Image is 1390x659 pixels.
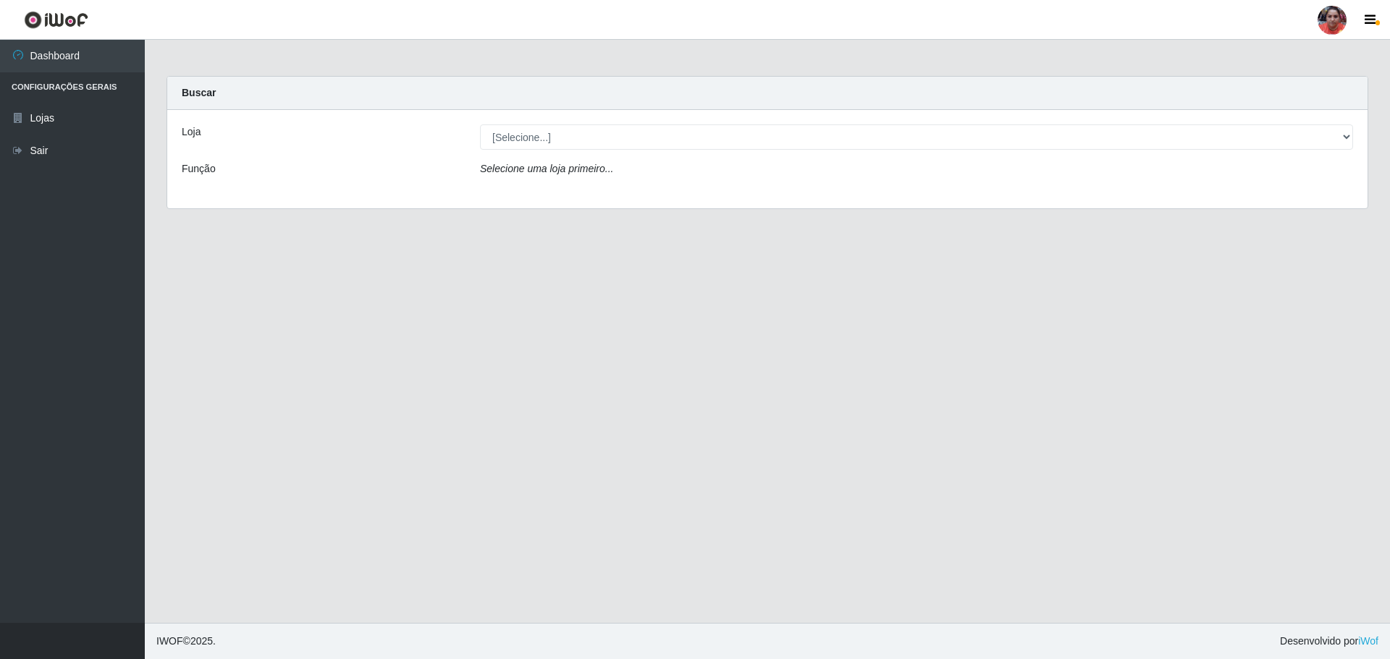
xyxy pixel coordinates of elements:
[24,11,88,29] img: CoreUI Logo
[156,634,216,649] span: © 2025 .
[182,87,216,98] strong: Buscar
[1280,634,1378,649] span: Desenvolvido por
[182,161,216,177] label: Função
[156,635,183,647] span: IWOF
[1358,635,1378,647] a: iWof
[480,163,613,174] i: Selecione uma loja primeiro...
[182,124,201,140] label: Loja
